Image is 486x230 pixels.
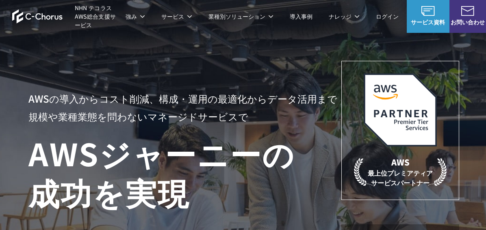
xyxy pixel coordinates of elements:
[421,6,434,16] img: AWS総合支援サービス C-Chorus サービス資料
[376,12,399,21] a: ログイン
[407,18,449,26] span: サービス資料
[290,12,312,21] a: 導入事例
[12,4,117,29] a: AWS総合支援サービス C-Chorus NHN テコラスAWS総合支援サービス
[161,12,192,21] p: サービス
[329,12,360,21] p: ナレッジ
[28,90,341,125] p: AWSの導入からコスト削減、 構成・運用の最適化からデータ活用まで 規模や業種業態を問わない マネージドサービスで
[449,18,486,26] span: お問い合わせ
[126,12,145,21] p: 強み
[75,4,117,29] span: NHN テコラス AWS総合支援サービス
[208,12,273,21] p: 業種別ソリューション
[461,6,474,16] img: お問い合わせ
[28,133,341,211] h1: AWS ジャーニーの 成功を実現
[391,156,410,168] em: AWS
[354,156,447,187] p: 最上位プレミアティア サービスパートナー
[364,73,437,146] img: AWSプレミアティアサービスパートナー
